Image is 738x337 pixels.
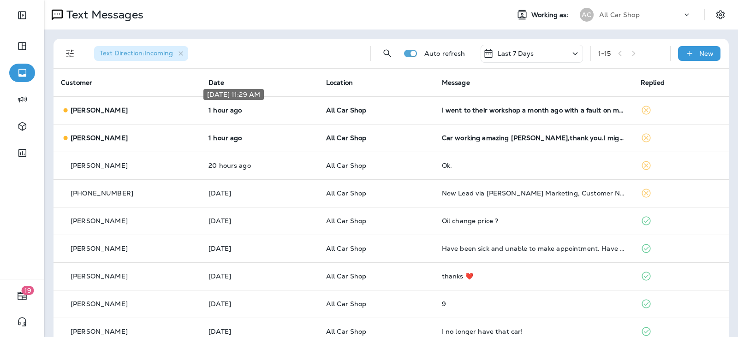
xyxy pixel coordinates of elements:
div: Text Direction:Incoming [94,46,188,61]
div: New Lead via Merrick Marketing, Customer Name: derek .., Contact info: Masked phone number availa... [442,189,626,197]
span: All Car Shop [326,189,367,197]
span: 19 [22,286,34,295]
div: 9 [442,300,626,307]
p: [PERSON_NAME] [71,245,128,252]
p: Sep 24, 2025 06:55 PM [208,245,311,252]
div: I no longer have that car! [442,328,626,335]
p: Sep 25, 2025 04:32 PM [208,162,311,169]
button: Filters [61,44,79,63]
button: 19 [9,287,35,305]
p: All Car Shop [599,11,640,18]
span: Date [208,78,224,87]
div: Car working amazing Jose,thank you.I might bring my Honda there to do the same cleaning on my bod... [442,134,626,142]
div: Oil change price ? [442,217,626,225]
span: Customer [61,78,92,87]
button: Expand Sidebar [9,6,35,24]
div: AC [580,8,594,22]
p: Sep 24, 2025 10:28 AM [208,300,311,307]
span: All Car Shop [326,106,367,114]
span: Text Direction : Incoming [100,49,173,57]
button: Settings [712,6,729,23]
span: Location [326,78,353,87]
p: Auto refresh [424,50,465,57]
span: All Car Shop [326,217,367,225]
div: 1 - 15 [598,50,611,57]
span: All Car Shop [326,161,367,170]
p: Sep 26, 2025 11:29 AM [208,106,311,114]
span: Replied [641,78,665,87]
span: All Car Shop [326,327,367,336]
button: Search Messages [378,44,397,63]
p: Sep 26, 2025 11:02 AM [208,134,311,142]
p: [PERSON_NAME] [71,217,128,225]
span: Message [442,78,470,87]
span: All Car Shop [326,272,367,280]
p: Text Messages [63,8,143,22]
p: [PERSON_NAME] [71,134,128,142]
div: Ok. [442,162,626,169]
p: [PERSON_NAME] [71,106,128,114]
span: All Car Shop [326,300,367,308]
p: Sep 23, 2025 11:22 AM [208,328,311,335]
p: [PERSON_NAME] [71,328,128,335]
p: [PHONE_NUMBER] [71,189,133,197]
p: [PERSON_NAME] [71,300,128,307]
p: [PERSON_NAME] [71,162,128,169]
span: All Car Shop [326,134,367,142]
p: Sep 24, 2025 05:33 PM [208,272,311,280]
span: Working as: [531,11,571,19]
p: Sep 25, 2025 11:58 AM [208,189,311,197]
div: Have been sick and unable to make appointment. Have drs appt tomorrow so hopefully will get some ... [442,245,626,252]
div: I went to their workshop a month ago with a fault on my car and the only thing they did was insta... [442,106,626,114]
p: New [699,50,714,57]
p: Last 7 Days [498,50,534,57]
div: thanks ❤️ [442,272,626,280]
p: Sep 24, 2025 07:06 PM [208,217,311,225]
span: All Car Shop [326,244,367,253]
p: [PERSON_NAME] [71,272,128,280]
div: [DATE] 11:29 AM [203,89,264,100]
